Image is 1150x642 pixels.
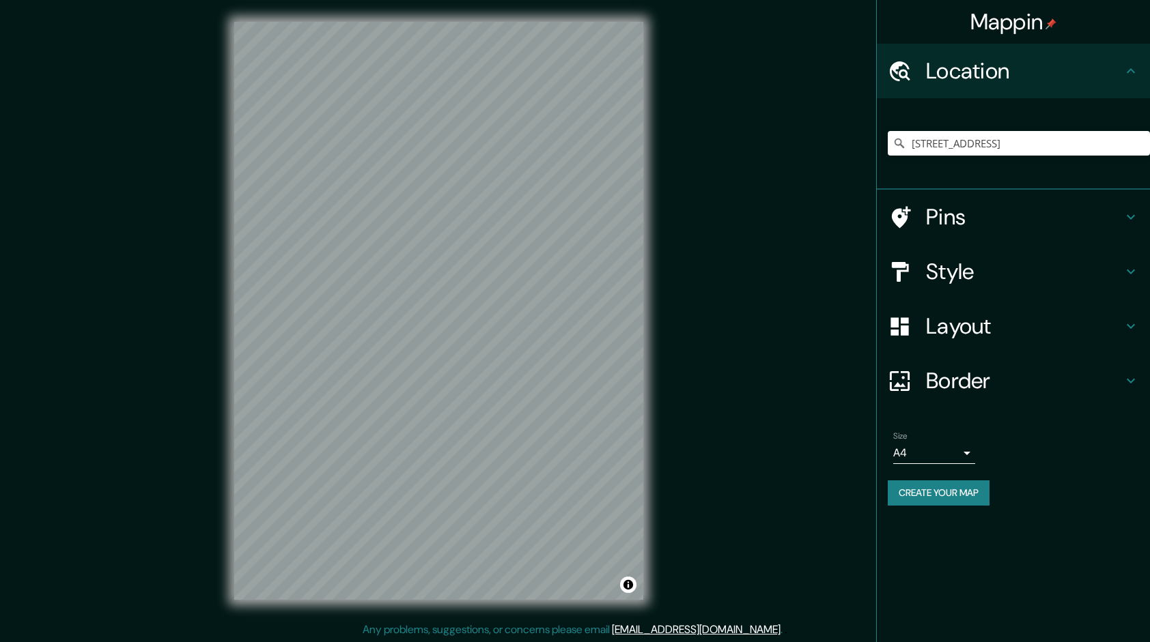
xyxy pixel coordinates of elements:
[926,258,1123,285] h4: Style
[877,299,1150,353] div: Layout
[926,312,1123,340] h4: Layout
[234,22,643,600] canvas: Map
[877,353,1150,408] div: Border
[1046,18,1056,29] img: pin-icon.png
[877,244,1150,299] div: Style
[620,577,636,593] button: Toggle attribution
[970,8,1057,35] h4: Mappin
[877,44,1150,98] div: Location
[785,622,787,638] div: .
[877,190,1150,244] div: Pins
[926,367,1123,394] h4: Border
[612,622,781,637] a: [EMAIL_ADDRESS][DOMAIN_NAME]
[926,203,1123,231] h4: Pins
[893,442,975,464] div: A4
[888,480,990,506] button: Create your map
[926,57,1123,85] h4: Location
[888,131,1150,156] input: Pick your city or area
[893,431,908,442] label: Size
[783,622,785,638] div: .
[363,622,783,638] p: Any problems, suggestions, or concerns please email .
